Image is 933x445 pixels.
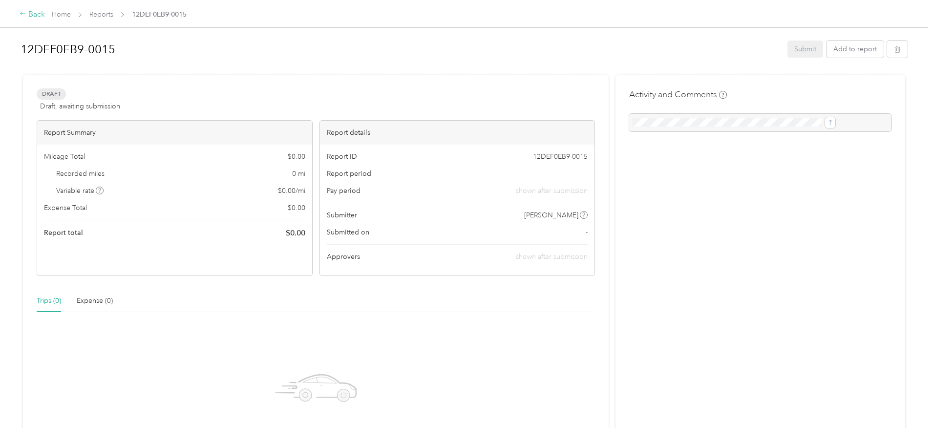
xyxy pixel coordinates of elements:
span: Submitter [327,210,357,220]
span: [PERSON_NAME] [524,210,578,220]
span: Expense Total [44,203,87,213]
div: Back [20,9,45,21]
div: Report Summary [37,121,312,145]
span: Report period [327,169,371,179]
span: $ 0.00 [288,203,305,213]
a: Home [52,10,71,19]
div: Report details [320,121,595,145]
span: $ 0.00 [288,151,305,162]
span: Draft, awaiting submission [40,101,120,111]
h1: 12DEF0EB9-0015 [21,38,781,61]
span: Variable rate [56,186,104,196]
span: $ 0.00 [286,227,305,239]
span: Report total [44,228,83,238]
span: shown after submission [516,186,588,196]
div: Trips (0) [37,296,61,306]
span: shown after submission [516,253,588,261]
span: Mileage Total [44,151,85,162]
span: 0 mi [292,169,305,179]
span: Pay period [327,186,360,196]
span: Submitted on [327,227,369,237]
span: 12DEF0EB9-0015 [533,151,588,162]
div: Expense (0) [77,296,113,306]
a: Reports [89,10,113,19]
span: Report ID [327,151,357,162]
span: 12DEF0EB9-0015 [132,9,187,20]
span: - [586,227,588,237]
span: Recorded miles [56,169,105,179]
span: Approvers [327,252,360,262]
button: Add to report [827,41,884,58]
span: Draft [37,88,66,100]
span: $ 0.00 / mi [278,186,305,196]
h4: Activity and Comments [629,88,727,101]
iframe: Everlance-gr Chat Button Frame [878,390,933,445]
